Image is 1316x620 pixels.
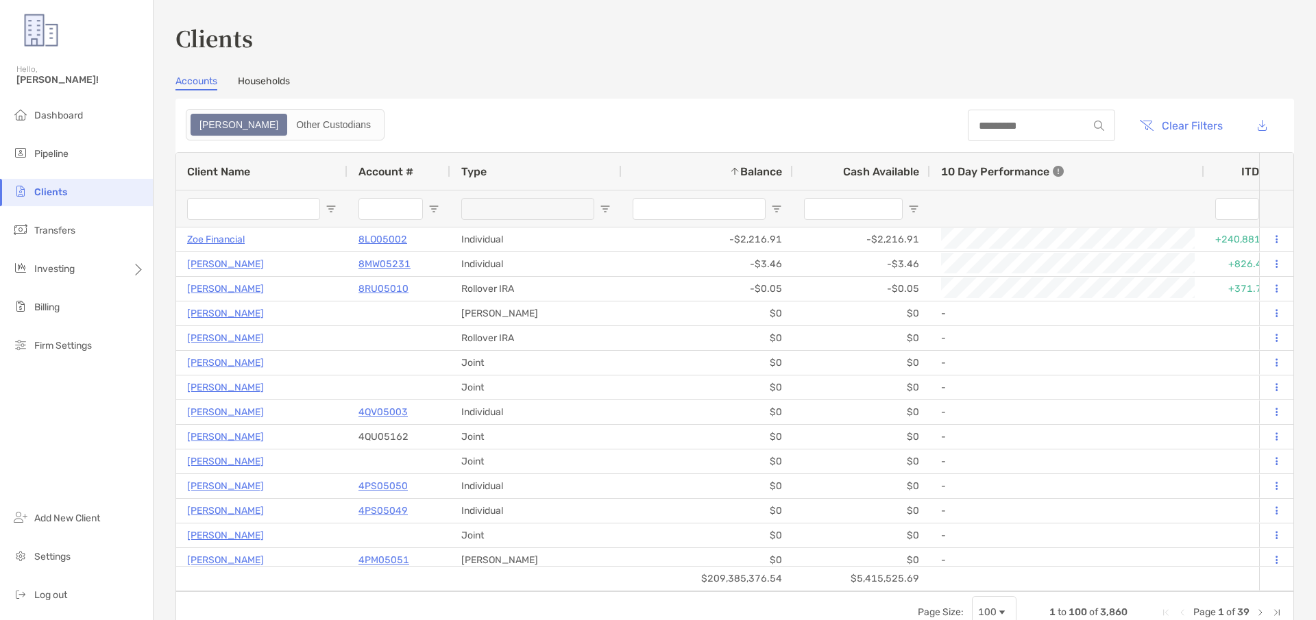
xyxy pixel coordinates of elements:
span: 100 [1069,606,1087,618]
a: [PERSON_NAME] [187,527,264,544]
button: Open Filter Menu [771,203,782,214]
div: 0% [1204,326,1287,350]
a: 8MW05231 [358,256,411,273]
span: of [1089,606,1098,618]
div: $5,415,525.69 [793,567,930,591]
img: dashboard icon [12,106,29,123]
div: $0 [622,548,793,572]
p: [PERSON_NAME] [187,354,264,371]
div: 100 [978,606,997,618]
div: - [941,401,1193,423]
div: - [941,450,1193,473]
input: Account # Filter Input [358,198,423,220]
div: $0 [793,326,930,350]
a: [PERSON_NAME] [187,280,264,297]
p: [PERSON_NAME] [187,305,264,322]
span: to [1058,606,1067,618]
div: Individual [450,474,622,498]
div: Previous Page [1177,607,1188,618]
a: Accounts [175,75,217,90]
div: Joint [450,351,622,375]
span: Settings [34,551,71,562]
div: Other Custodians [289,115,378,134]
button: Open Filter Menu [326,203,337,214]
a: 8LO05002 [358,231,407,248]
div: $0 [793,499,930,523]
span: Investing [34,263,75,275]
p: 4QV05003 [358,404,408,421]
div: Joint [450,425,622,449]
img: add_new_client icon [12,509,29,525]
button: Open Filter Menu [428,203,439,214]
a: [PERSON_NAME] [187,379,264,396]
button: Open Filter Menu [600,203,611,214]
div: 0% [1204,351,1287,375]
div: ITD [1241,165,1276,178]
span: Dashboard [34,110,83,121]
span: Pipeline [34,148,69,160]
div: $0 [793,351,930,375]
span: 1 [1218,606,1224,618]
div: +240,881,770,928.49% [1204,227,1287,251]
span: Balance [740,165,782,178]
a: [PERSON_NAME] [187,453,264,470]
div: 0% [1204,499,1287,523]
img: firm-settings icon [12,336,29,353]
div: -$0.05 [793,277,930,301]
div: Individual [450,499,622,523]
div: $0 [622,400,793,424]
span: Account # [358,165,413,178]
div: $0 [793,375,930,399]
div: [PERSON_NAME] [450,548,622,572]
span: 3,860 [1100,606,1128,618]
p: [PERSON_NAME] [187,428,264,445]
a: [PERSON_NAME] [187,502,264,519]
div: - [941,425,1193,448]
div: $0 [622,375,793,399]
div: +826.46% [1204,252,1287,276]
div: Rollover IRA [450,326,622,350]
div: 0% [1204,425,1287,449]
div: $0 [622,425,793,449]
div: Individual [450,252,622,276]
h3: Clients [175,22,1294,53]
div: +371.78% [1204,277,1287,301]
img: clients icon [12,183,29,199]
div: $0 [622,326,793,350]
a: [PERSON_NAME] [187,551,264,569]
div: -$0.05 [622,277,793,301]
div: 0% [1204,548,1287,572]
a: Zoe Financial [187,231,245,248]
div: $0 [793,523,930,547]
div: Page Size: [918,606,964,618]
a: 4PM05051 [358,551,409,569]
div: - [941,351,1193,374]
div: $0 [622,499,793,523]
span: 1 [1049,606,1056,618]
div: $0 [622,474,793,498]
div: Zoe [192,115,286,134]
div: $0 [622,351,793,375]
a: [PERSON_NAME] [187,256,264,273]
div: -$2,216.91 [622,227,793,251]
a: 4PS05049 [358,502,408,519]
a: [PERSON_NAME] [187,478,264,495]
div: Joint [450,523,622,547]
input: Balance Filter Input [633,198,766,220]
div: -$3.46 [793,252,930,276]
button: Open Filter Menu [908,203,919,214]
img: Zoe Logo [16,5,66,55]
span: Add New Client [34,512,100,524]
div: -$2,216.91 [793,227,930,251]
p: [PERSON_NAME] [187,330,264,347]
span: of [1226,606,1235,618]
div: 0% [1204,400,1287,424]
